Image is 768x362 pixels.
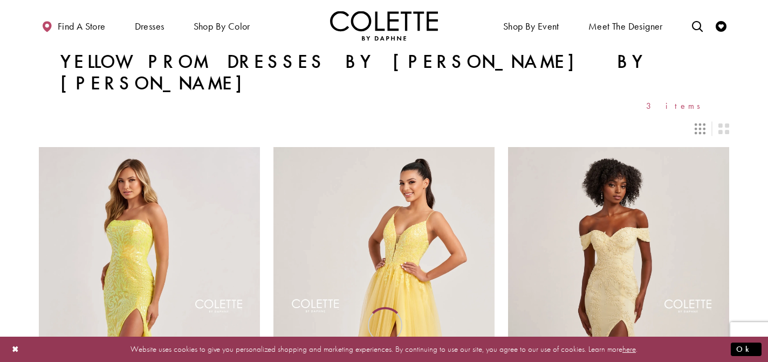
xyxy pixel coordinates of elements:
span: Shop By Event [503,21,559,32]
a: Visit Home Page [330,11,438,40]
a: Find a store [39,11,108,40]
span: Shop by color [194,21,250,32]
a: here [622,344,636,354]
span: Dresses [135,21,164,32]
span: Switch layout to 2 columns [718,123,729,134]
span: Shop By Event [500,11,562,40]
img: Colette by Daphne [330,11,438,40]
span: Meet the designer [588,21,663,32]
span: 3 items [646,101,708,110]
a: Meet the designer [586,11,666,40]
span: Shop by color [191,11,253,40]
a: Toggle search [689,11,705,40]
h1: Yellow Prom Dresses by [PERSON_NAME] by [PERSON_NAME] [60,51,708,94]
span: Dresses [132,11,167,40]
a: Check Wishlist [713,11,729,40]
p: Website uses cookies to give you personalized shopping and marketing experiences. By continuing t... [78,342,690,357]
button: Close Dialog [6,340,25,359]
button: Submit Dialog [731,343,762,356]
div: Layout Controls [32,117,736,141]
span: Find a store [58,21,106,32]
span: Switch layout to 3 columns [695,123,705,134]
